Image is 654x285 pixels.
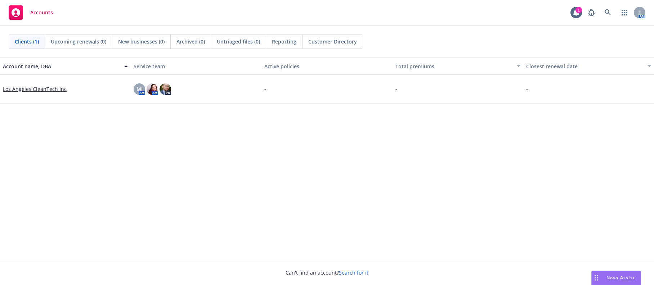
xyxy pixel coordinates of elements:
span: - [395,85,397,93]
div: Service team [134,63,259,70]
span: Upcoming renewals (0) [51,38,106,45]
a: Report a Bug [584,5,599,20]
div: Drag to move [592,271,601,285]
a: Accounts [6,3,56,23]
span: - [264,85,266,93]
span: Untriaged files (0) [217,38,260,45]
div: Closest renewal date [526,63,643,70]
img: photo [147,83,158,95]
div: Total premiums [395,63,512,70]
img: photo [160,83,171,95]
button: Closest renewal date [523,58,654,75]
span: Clients (1) [15,38,39,45]
div: 1 [575,7,582,13]
button: Service team [131,58,261,75]
button: Active policies [261,58,392,75]
span: Accounts [30,10,53,15]
span: Can't find an account? [286,269,368,276]
span: Archived (0) [176,38,205,45]
span: MJ [136,85,143,93]
span: New businesses (0) [118,38,165,45]
span: Customer Directory [308,38,357,45]
a: Search [601,5,615,20]
a: Search for it [339,269,368,276]
span: Reporting [272,38,296,45]
div: Active policies [264,63,389,70]
span: - [526,85,528,93]
a: Switch app [617,5,632,20]
div: Account name, DBA [3,63,120,70]
button: Total premiums [393,58,523,75]
span: Nova Assist [606,275,635,281]
a: Los Angeles CleanTech Inc [3,85,67,93]
button: Nova Assist [591,271,641,285]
